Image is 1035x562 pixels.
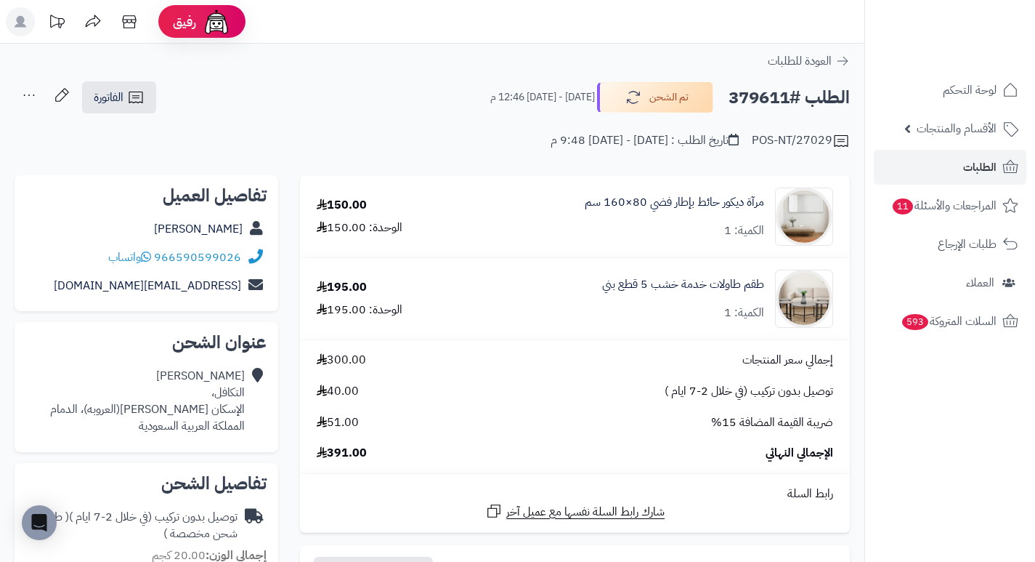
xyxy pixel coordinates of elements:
a: طقم طاولات خدمة خشب 5 قطع بني [602,276,764,293]
span: ضريبة القيمة المضافة 15% [711,414,833,431]
a: 966590599026 [154,249,241,266]
a: السلات المتروكة593 [874,304,1026,339]
span: السلات المتروكة [901,311,997,332]
span: العودة للطلبات [768,52,832,70]
a: العملاء [874,265,1026,300]
span: إجمالي سعر المنتجات [742,352,833,369]
span: لوحة التحكم [943,80,997,100]
span: 11 [892,198,913,214]
a: [EMAIL_ADDRESS][DOMAIN_NAME] [54,277,241,294]
button: تم الشحن [597,82,713,113]
h2: تفاصيل العميل [26,187,267,204]
span: العملاء [966,273,994,293]
div: 195.00 [317,279,367,296]
a: مرآة ديكور حائط بإطار فضي 80×160 سم [585,194,764,211]
span: 593 [901,313,929,330]
span: الأقسام والمنتجات [917,119,997,139]
a: واتساب [108,249,151,266]
span: الإجمالي النهائي [766,445,833,462]
div: [PERSON_NAME] التكافل، الإسكان [PERSON_NAME](العروبه)، الدمام المملكة العربية السعودية [50,368,245,434]
a: لوحة التحكم [874,73,1026,108]
div: الوحدة: 150.00 [317,220,402,236]
img: logo-2.png [936,28,1021,59]
a: المراجعات والأسئلة11 [874,188,1026,223]
h2: تفاصيل الشحن [26,475,267,492]
div: الكمية: 1 [724,222,764,239]
img: 1756382107-1-90x90.jpg [776,270,832,328]
a: الفاتورة [82,81,156,113]
span: 391.00 [317,445,367,462]
small: [DATE] - [DATE] 12:46 م [490,90,595,105]
span: 40.00 [317,383,359,400]
div: الكمية: 1 [724,305,764,321]
span: الفاتورة [94,89,123,106]
h2: الطلب #379611 [728,83,850,113]
a: العودة للطلبات [768,52,850,70]
div: توصيل بدون تركيب (في خلال 2-7 ايام ) [26,509,238,542]
span: الطلبات [963,157,997,177]
img: ai-face.png [202,7,231,36]
span: رفيق [173,13,196,31]
a: الطلبات [874,150,1026,185]
div: رابط السلة [306,486,844,502]
a: [PERSON_NAME] [154,220,243,238]
div: Open Intercom Messenger [22,505,57,540]
div: تاريخ الطلب : [DATE] - [DATE] 9:48 م [551,132,739,149]
span: 300.00 [317,352,366,369]
span: 51.00 [317,414,359,431]
span: شارك رابط السلة نفسها مع عميل آخر [506,504,665,521]
a: شارك رابط السلة نفسها مع عميل آخر [485,502,665,521]
span: طلبات الإرجاع [938,234,997,254]
span: توصيل بدون تركيب (في خلال 2-7 ايام ) [665,383,833,400]
h2: عنوان الشحن [26,334,267,351]
div: POS-NT/27029 [752,132,850,150]
div: الوحدة: 195.00 [317,302,402,318]
a: تحديثات المنصة [38,7,75,40]
img: 1753778137-1-90x90.jpg [776,188,832,246]
span: المراجعات والأسئلة [891,196,997,216]
div: 150.00 [317,197,367,214]
a: طلبات الإرجاع [874,227,1026,262]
